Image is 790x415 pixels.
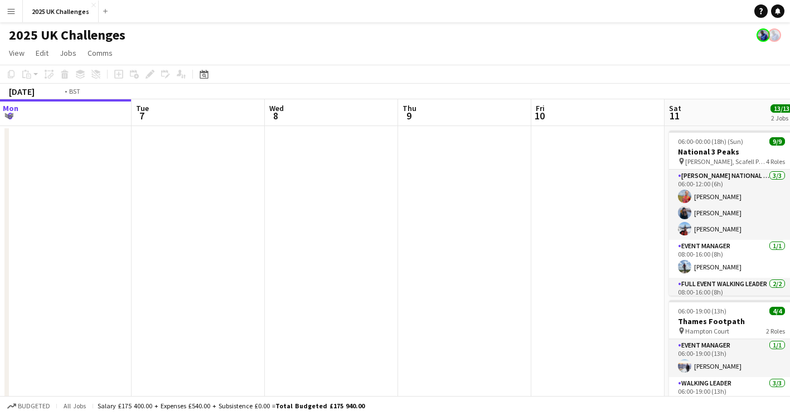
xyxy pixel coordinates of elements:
[768,28,781,42] app-user-avatar: Andy Baker
[88,48,113,58] span: Comms
[6,400,52,412] button: Budgeted
[9,27,125,44] h1: 2025 UK Challenges
[4,46,29,60] a: View
[98,402,365,410] div: Salary £175 400.00 + Expenses £540.00 + Subsistence £0.00 =
[60,48,76,58] span: Jobs
[275,402,365,410] span: Total Budgeted £175 940.00
[757,28,770,42] app-user-avatar: Andy Baker
[31,46,53,60] a: Edit
[23,1,99,22] button: 2025 UK Challenges
[9,48,25,58] span: View
[55,46,81,60] a: Jobs
[18,402,50,410] span: Budgeted
[9,86,35,97] div: [DATE]
[61,402,88,410] span: All jobs
[69,87,80,95] div: BST
[36,48,49,58] span: Edit
[83,46,117,60] a: Comms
